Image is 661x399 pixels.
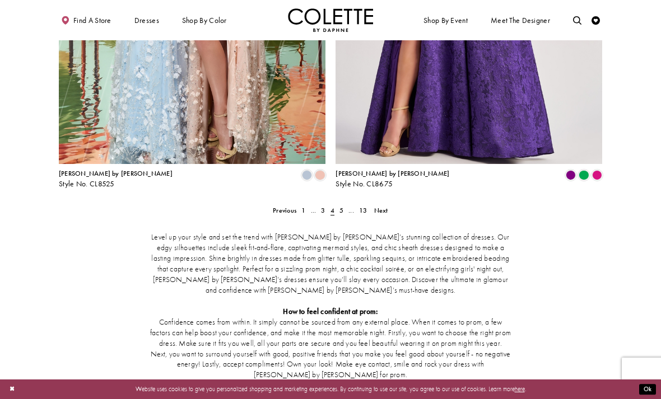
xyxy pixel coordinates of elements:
span: Dresses [134,16,159,25]
span: Shop By Event [423,16,468,25]
a: 3 [319,204,328,217]
span: 5 [339,206,343,215]
span: Find a store [73,16,111,25]
div: Colette by Daphne Style No. CL8675 [336,170,449,188]
span: Shop By Event [421,8,469,32]
span: Meet the designer [491,16,550,25]
span: Previous [273,206,296,215]
span: Current page [328,204,337,217]
span: [PERSON_NAME] by [PERSON_NAME] [59,169,173,178]
strong: How to feel confident at prom: [283,307,378,316]
span: ... [348,206,354,215]
span: Shop by color [180,8,229,32]
a: ... [346,204,357,217]
a: here [515,385,525,393]
a: ... [308,204,319,217]
i: Emerald [579,170,589,180]
button: Close Dialog [5,382,19,397]
span: Next [374,206,388,215]
a: 13 [357,204,370,217]
div: Colette by Daphne Style No. CL8525 [59,170,173,188]
i: Purple [566,170,576,180]
span: 1 [301,206,305,215]
a: Find a store [59,8,113,32]
span: Style No. CL8525 [59,179,115,189]
img: Colette by Daphne [288,8,373,32]
a: Visit Home Page [288,8,373,32]
button: Submit Dialog [639,384,656,395]
a: Next Page [371,204,390,217]
span: Style No. CL8675 [336,179,393,189]
span: 13 [359,206,367,215]
a: Prev Page [271,204,299,217]
a: Toggle search [571,8,584,32]
i: Fuchsia [592,170,602,180]
i: Peachy Pink [315,170,325,180]
a: Check Wishlist [589,8,602,32]
p: Website uses cookies to give you personalized shopping and marketing experiences. By continuing t... [61,383,600,395]
a: 1 [299,204,308,217]
a: 5 [337,204,346,217]
p: Level up your style and set the trend with [PERSON_NAME] by [PERSON_NAME]’s stunning collection o... [150,232,511,296]
span: Shop by color [182,16,227,25]
span: 4 [330,206,334,215]
span: 3 [321,206,325,215]
a: Meet the designer [488,8,552,32]
span: Dresses [132,8,161,32]
span: [PERSON_NAME] by [PERSON_NAME] [336,169,449,178]
i: Ice Blue [302,170,312,180]
p: Confidence comes from within. It simply cannot be sourced from any external place. When it comes ... [150,317,511,381]
span: ... [311,206,316,215]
